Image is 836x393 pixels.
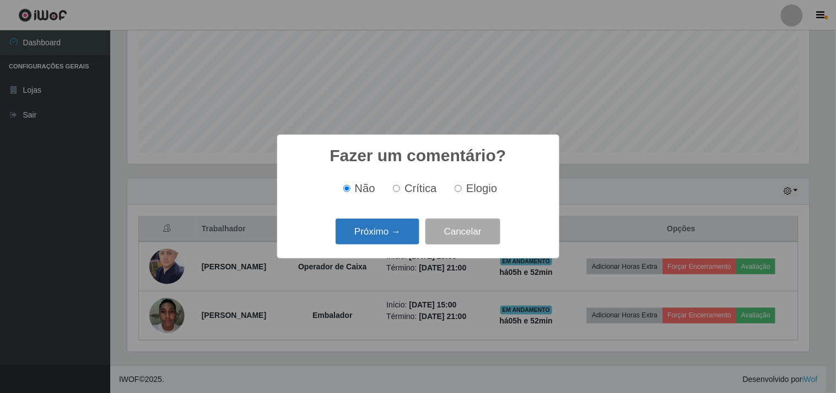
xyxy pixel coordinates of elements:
button: Próximo → [336,219,419,245]
input: Crítica [393,185,400,192]
h2: Fazer um comentário? [330,146,506,166]
input: Não [343,185,350,192]
span: Crítica [404,182,437,194]
input: Elogio [455,185,462,192]
span: Elogio [466,182,497,194]
button: Cancelar [425,219,500,245]
span: Não [355,182,375,194]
